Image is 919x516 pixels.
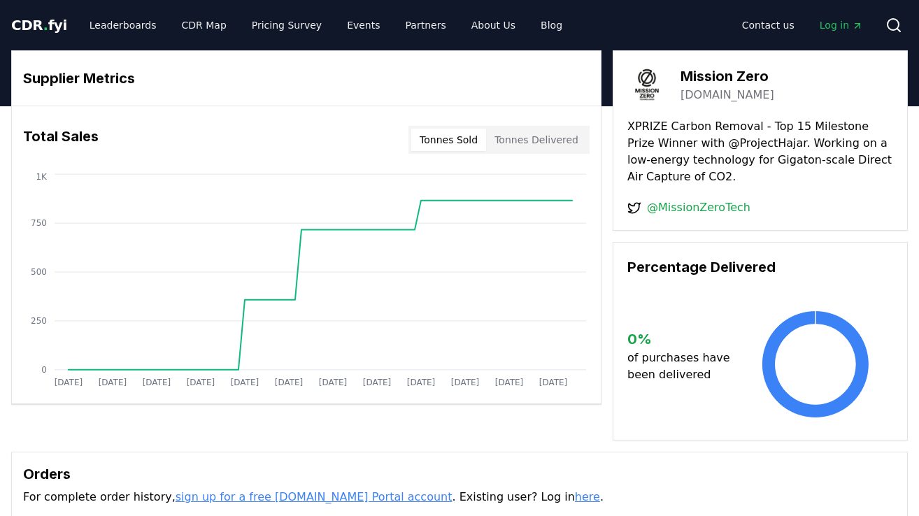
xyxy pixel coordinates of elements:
[495,378,523,387] tspan: [DATE]
[411,129,486,151] button: Tonnes Sold
[731,13,806,38] a: Contact us
[451,378,479,387] tspan: [DATE]
[681,66,774,87] h3: Mission Zero
[681,87,774,103] a: [DOMAIN_NAME]
[43,17,48,34] span: .
[31,267,47,277] tspan: 500
[394,13,457,38] a: Partners
[78,13,168,38] a: Leaderboards
[23,464,896,485] h3: Orders
[529,13,574,38] a: Blog
[41,365,47,375] tspan: 0
[336,13,391,38] a: Events
[319,378,347,387] tspan: [DATE]
[575,490,600,503] a: here
[820,18,863,32] span: Log in
[539,378,567,387] tspan: [DATE]
[78,13,574,38] nav: Main
[460,13,527,38] a: About Us
[231,378,259,387] tspan: [DATE]
[275,378,303,387] tspan: [DATE]
[627,329,738,350] h3: 0 %
[241,13,333,38] a: Pricing Survey
[11,15,67,35] a: CDR.fyi
[486,129,587,151] button: Tonnes Delivered
[23,68,590,89] h3: Supplier Metrics
[808,13,874,38] a: Log in
[23,126,99,154] h3: Total Sales
[407,378,435,387] tspan: [DATE]
[55,378,83,387] tspan: [DATE]
[627,65,667,104] img: Mission Zero-logo
[731,13,874,38] nav: Main
[171,13,238,38] a: CDR Map
[363,378,391,387] tspan: [DATE]
[99,378,127,387] tspan: [DATE]
[627,118,893,185] p: XPRIZE Carbon Removal - Top 15 Milestone Prize Winner with @ProjectHajar. Working on a low-energy...
[11,17,67,34] span: CDR fyi
[143,378,171,387] tspan: [DATE]
[176,490,453,503] a: sign up for a free [DOMAIN_NAME] Portal account
[627,350,738,383] p: of purchases have been delivered
[36,172,48,182] tspan: 1K
[23,489,896,506] p: For complete order history, . Existing user? Log in .
[31,316,47,326] tspan: 250
[187,378,215,387] tspan: [DATE]
[627,257,893,278] h3: Percentage Delivered
[647,199,750,216] a: @MissionZeroTech
[31,218,47,228] tspan: 750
